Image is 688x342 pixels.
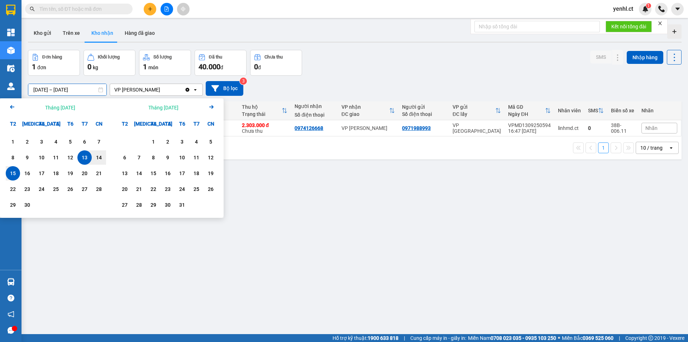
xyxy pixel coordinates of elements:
[402,125,431,131] div: 0971988993
[204,166,218,181] div: Choose Chủ Nhật, tháng 10 19 2025. It's available.
[146,117,161,131] div: T4
[20,198,34,212] div: Choose Thứ Ba, tháng 09 30 2025. It's available.
[49,182,63,196] div: Choose Thứ Năm, tháng 09 25 2025. It's available.
[220,65,223,70] span: đ
[148,185,158,193] div: 22
[92,166,106,181] div: Choose Chủ Nhật, tháng 09 21 2025. It's available.
[94,153,104,162] div: 14
[254,62,258,71] span: 0
[143,62,147,71] span: 1
[148,65,158,70] span: món
[191,169,201,178] div: 18
[199,62,220,71] span: 40.000
[7,29,15,36] img: dashboard-icon
[34,182,49,196] div: Choose Thứ Tư, tháng 09 24 2025. It's available.
[206,81,243,96] button: Bộ lọc
[607,4,639,13] span: yenhl.ct
[148,153,158,162] div: 8
[118,117,132,131] div: T2
[65,137,75,146] div: 5
[453,111,495,117] div: ĐC lấy
[453,104,495,110] div: VP gửi
[264,55,283,60] div: Chưa thu
[588,125,604,131] div: 0
[619,334,620,342] span: |
[65,185,75,193] div: 26
[640,144,663,151] div: 10 / trang
[92,150,106,165] div: Choose Chủ Nhật, tháng 09 14 2025. It's available.
[177,185,187,193] div: 24
[674,6,681,12] span: caret-down
[86,24,119,42] button: Kho nhận
[148,169,158,178] div: 15
[93,65,98,70] span: kg
[34,117,49,131] div: T4
[163,153,173,162] div: 9
[588,108,598,113] div: SMS
[77,117,92,131] div: T7
[6,150,20,165] div: Choose Thứ Hai, tháng 09 8 2025. It's available.
[118,198,132,212] div: Choose Thứ Hai, tháng 10 27 2025. It's available.
[148,201,158,209] div: 29
[177,137,187,146] div: 3
[37,153,47,162] div: 10
[189,166,204,181] div: Choose Thứ Bảy, tháng 10 18 2025. It's available.
[189,150,204,165] div: Choose Thứ Bảy, tháng 10 11 2025. It's available.
[7,47,15,54] img: warehouse-icon
[51,153,61,162] div: 11
[37,137,47,146] div: 3
[402,111,445,117] div: Số điện thoại
[120,169,130,178] div: 13
[189,182,204,196] div: Choose Thứ Bảy, tháng 10 25 2025. It's available.
[120,153,130,162] div: 6
[87,62,91,71] span: 0
[8,169,18,178] div: 15
[508,128,551,134] div: 16:47 [DATE]
[22,201,32,209] div: 30
[146,150,161,165] div: Choose Thứ Tư, tháng 10 8 2025. It's available.
[204,117,218,131] div: CN
[206,169,216,178] div: 19
[22,169,32,178] div: 16
[658,6,665,12] img: phone-icon
[453,122,501,134] div: VP [GEOGRAPHIC_DATA]
[63,150,77,165] div: Choose Thứ Sáu, tháng 09 12 2025. It's available.
[295,112,334,118] div: Số điện thoại
[51,185,61,193] div: 25
[206,137,216,146] div: 5
[8,295,14,301] span: question-circle
[242,104,282,110] div: Thu hộ
[341,125,395,131] div: VP [PERSON_NAME]
[204,182,218,196] div: Choose Chủ Nhật, tháng 10 26 2025. It's available.
[6,5,15,15] img: logo-vxr
[341,104,389,110] div: VP nhận
[6,117,20,131] div: T2
[611,108,634,113] div: Biển số xe
[181,6,186,11] span: aim
[92,182,106,196] div: Choose Chủ Nhật, tháng 09 28 2025. It's available.
[7,65,15,72] img: warehouse-icon
[148,137,158,146] div: 1
[49,166,63,181] div: Choose Thứ Năm, tháng 09 18 2025. It's available.
[191,137,201,146] div: 4
[240,78,247,85] sup: 3
[92,135,106,149] div: Choose Chủ Nhật, tháng 09 7 2025. It's available.
[65,169,75,178] div: 19
[242,111,282,117] div: Trạng thái
[590,51,612,64] button: SMS
[410,334,466,342] span: Cung cấp máy in - giấy in:
[668,145,674,151] svg: open
[191,153,201,162] div: 11
[80,137,90,146] div: 6
[94,185,104,193] div: 28
[242,122,288,134] div: Chưa thu
[648,336,653,341] span: copyright
[22,185,32,193] div: 23
[7,278,15,286] img: warehouse-icon
[118,166,132,181] div: Choose Thứ Hai, tháng 10 13 2025. It's available.
[206,185,216,193] div: 26
[161,166,175,181] div: Choose Thứ Năm, tháng 10 16 2025. It's available.
[132,198,146,212] div: Choose Thứ Ba, tháng 10 28 2025. It's available.
[642,6,649,12] img: icon-new-feature
[63,166,77,181] div: Choose Thứ Sáu, tháng 09 19 2025. It's available.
